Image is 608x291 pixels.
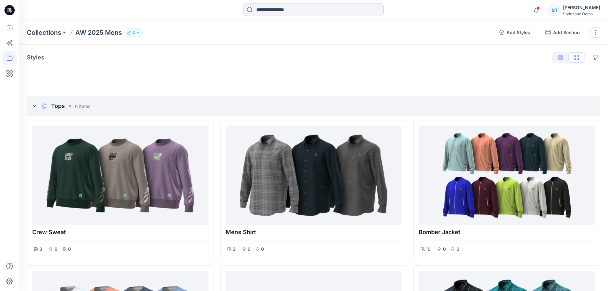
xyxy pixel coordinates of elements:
div: ST [549,4,560,16]
a: Collections [27,28,61,37]
div: Crew sweat300 [27,120,214,259]
p: Styles [27,53,44,62]
p: 0 [54,245,58,253]
div: Stylezone Demo [563,11,600,16]
p: Tops [51,102,65,111]
p: 0 [247,245,251,253]
p: Crew sweat [32,228,208,237]
button: Add Styles [494,27,535,38]
p: AW 2025 Mens [75,28,122,37]
p: 2 [132,29,135,36]
div: [PERSON_NAME] [563,4,600,11]
p: 0 [456,245,460,253]
p: 0 [442,245,446,253]
p: Mens Shirt [226,228,402,237]
p: 3 [233,245,236,253]
div: Bomber Jacket1000 [413,120,600,259]
p: Bomber Jacket [419,228,595,237]
button: Add Section [540,27,585,38]
div: Mens Shirt300 [220,120,407,259]
p: 0 [261,245,265,253]
p: 6 items [75,103,90,110]
p: 0 [67,245,71,253]
button: Options [590,52,600,63]
p: 3 [39,245,42,253]
button: 2 [124,28,143,37]
p: 10 [426,245,431,253]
